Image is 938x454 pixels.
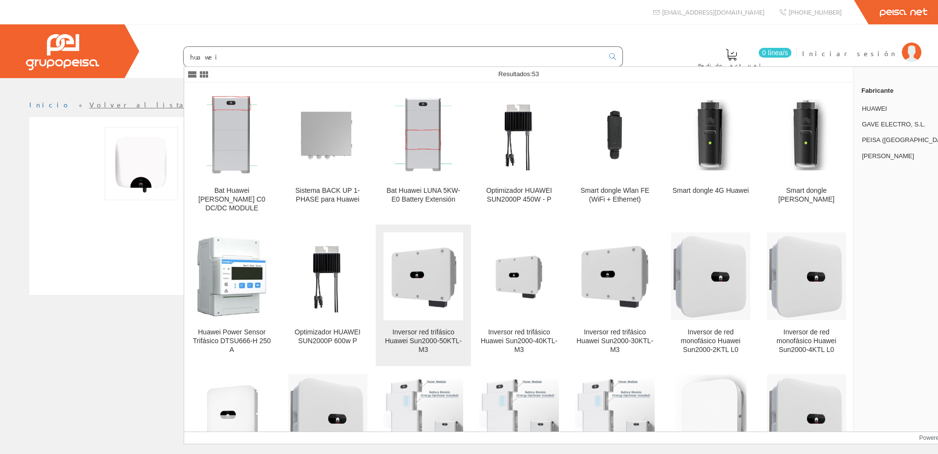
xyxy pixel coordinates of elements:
[662,8,765,16] span: [EMAIL_ADDRESS][DOMAIN_NAME]
[376,225,471,366] a: Inversor red trifásico Huawei Sun2000-50KTL-M3 Inversor red trifásico Huawei Sun2000-50KTL-M3
[498,70,539,78] span: Resultados:
[671,328,750,354] div: Inversor de red monofásico Huawei Sun2000-2KTL L0
[288,100,367,169] img: Sistema BACK UP 1-PHASE para Huawei
[759,83,854,224] a: Smart dongle Wlan Huawei Smart dongle [PERSON_NAME]
[288,241,367,312] img: Optimizador HUAWEI SUN2000P 600w P
[767,99,846,171] img: Smart dongle Wlan Huawei
[26,34,99,70] img: Grupo Peisa
[575,328,655,354] div: Inversor red trifásico Huawei Sun2000-30KTL-M3
[663,225,758,366] a: Inversor de red monofásico Huawei Sun2000-2KTL L0 Inversor de red monofásico Huawei Sun2000-2KTL L0
[479,186,559,204] div: Optimizador HUAWEI SUN2000P 450W - P
[479,99,559,171] img: Optimizador HUAWEI SUN2000P 450W - P
[280,225,375,366] a: Optimizador HUAWEI SUN2000P 600w P Optimizador HUAWEI SUN2000P 600w P
[384,186,463,204] div: Bat Huawei LUNA 5KW-E0 Battery Extensión
[192,186,272,213] div: Bat Huawei [PERSON_NAME] C0 DC/DC MODULE
[767,328,846,354] div: Inversor de red monofásico Huawei Sun2000-4KTL L0
[395,91,452,179] img: Bat Huawei LUNA 5KW-E0 Battery Extensión
[767,232,846,320] img: Inversor de red monofásico Huawei Sun2000-4KTL L0
[575,186,655,204] div: Smart dongle Wlan FE (WiFi + Ethernet)
[184,83,279,224] a: Bat Huawei LUNA C0 DC/DC MODULE Bat Huawei [PERSON_NAME] C0 DC/DC MODULE
[575,108,655,162] img: Smart dongle Wlan FE (WiFi + Ethernet)
[759,225,854,366] a: Inversor de red monofásico Huawei Sun2000-4KTL L0 Inversor de red monofásico Huawei Sun2000-4KTL L0
[192,328,272,354] div: Huawei Power Sensor Trifásico DTSU666-H 250 A
[471,83,567,224] a: Optimizador HUAWEI SUN2000P 450W - P Optimizador HUAWEI SUN2000P 450W - P
[767,186,846,204] div: Smart dongle [PERSON_NAME]
[698,61,765,70] span: Pedido actual
[671,232,750,320] img: Inversor de red monofásico Huawei Sun2000-2KTL L0
[663,83,758,224] a: Smart dongle 4G Huawei Smart dongle 4G Huawei
[184,225,279,366] a: Huawei Power Sensor Trifásico DTSU666-H 250 A Huawei Power Sensor Trifásico DTSU666-H 250 A
[671,99,750,171] img: Smart dongle 4G Huawei
[575,236,655,317] img: Inversor red trifásico Huawei Sun2000-30KTL-M3
[802,41,921,50] a: Iniciar sesión
[89,100,282,109] a: Volver al listado de productos
[479,328,559,354] div: Inversor red trifásico Huawei Sun2000-40KTL-M3
[471,225,567,366] a: Inversor red trifásico Huawei Sun2000-40KTL-M3 Inversor red trifásico Huawei Sun2000-40KTL-M3
[376,83,471,224] a: Bat Huawei LUNA 5KW-E0 Battery Extensión Bat Huawei LUNA 5KW-E0 Battery Extensión
[567,225,662,366] a: Inversor red trifásico Huawei Sun2000-30KTL-M3 Inversor red trifásico Huawei Sun2000-30KTL-M3
[280,83,375,224] a: Sistema BACK UP 1-PHASE para Huawei Sistema BACK UP 1-PHASE para Huawei
[802,48,897,58] span: Iniciar sesión
[105,127,178,200] img: Foto artículo Inversor híbrido monofásico Huawei Sun2000-4KTL-L1 (150x150)
[384,328,463,354] div: Inversor red trifásico Huawei Sun2000-50KTL-M3
[192,237,272,316] img: Huawei Power Sensor Trifásico DTSU666-H 250 A
[29,100,71,109] a: Inicio
[671,186,750,195] div: Smart dongle 4G Huawei
[759,48,791,58] span: 0 línea/s
[288,186,367,204] div: Sistema BACK UP 1-PHASE para Huawei
[384,241,463,312] img: Inversor red trifásico Huawei Sun2000-50KTL-M3
[567,83,662,224] a: Smart dongle Wlan FE (WiFi + Ethernet) Smart dongle Wlan FE (WiFi + Ethernet)
[479,247,559,307] img: Inversor red trifásico Huawei Sun2000-40KTL-M3
[207,91,256,179] img: Bat Huawei LUNA C0 DC/DC MODULE
[288,328,367,346] div: Optimizador HUAWEI SUN2000P 600w P
[532,70,539,78] span: 53
[184,47,603,66] input: Buscar ...
[789,8,842,16] span: [PHONE_NUMBER]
